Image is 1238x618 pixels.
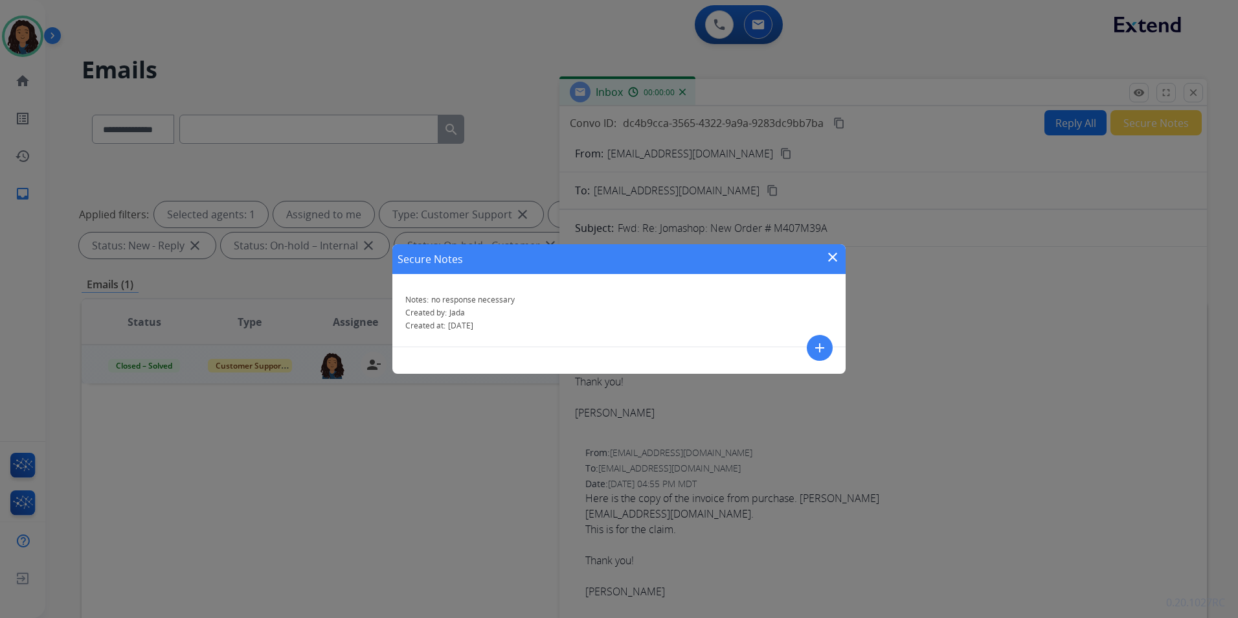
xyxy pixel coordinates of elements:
[405,294,429,305] span: Notes:
[405,307,447,318] span: Created by:
[431,294,515,305] span: no response necessary
[405,320,445,331] span: Created at:
[398,251,463,267] h1: Secure Notes
[449,307,465,318] span: Jada
[448,320,473,331] span: [DATE]
[1166,595,1225,610] p: 0.20.1027RC
[825,249,840,265] mat-icon: close
[812,340,827,356] mat-icon: add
